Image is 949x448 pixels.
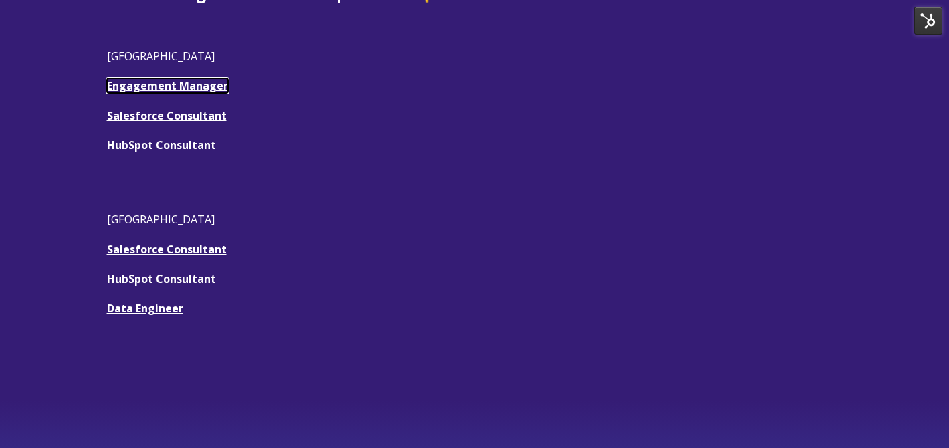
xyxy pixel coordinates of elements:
[107,212,215,227] span: [GEOGRAPHIC_DATA]
[107,271,216,286] a: HubSpot Consultant
[107,49,215,64] span: [GEOGRAPHIC_DATA]
[107,301,183,316] a: Data Engineer
[914,7,942,35] img: HubSpot Tools Menu Toggle
[107,138,216,152] a: HubSpot Consultant
[107,108,227,123] a: Salesforce Consultant
[107,78,228,93] a: Engagement Manager
[107,242,227,257] a: Salesforce Consultant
